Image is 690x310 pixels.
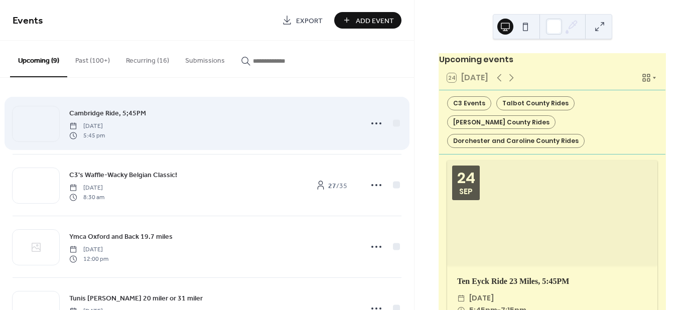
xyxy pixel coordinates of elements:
span: Cambridge Ride, 5;45PM [69,108,146,119]
span: Export [296,16,323,26]
span: Tunis [PERSON_NAME] 20 miler or 31 miler [69,293,203,304]
a: Export [274,12,330,29]
button: Upcoming (9) [10,41,67,77]
button: Recurring (16) [118,41,177,76]
span: C3's Waffle-Wacky Belgian Classic! [69,170,177,181]
span: [DATE] [469,292,494,304]
div: 24 [457,171,475,186]
div: C3 Events [447,96,491,110]
span: 5:45 pm [69,131,105,140]
span: / 35 [328,181,347,191]
span: 8:30 am [69,193,104,202]
span: [DATE] [69,184,104,193]
button: Submissions [177,41,233,76]
div: Upcoming events [439,54,665,66]
div: Sep [459,188,473,195]
div: ​ [457,292,465,304]
span: [DATE] [69,122,105,131]
span: Events [13,11,43,31]
a: Ymca Oxford and Back 19.7 miles [69,231,173,242]
a: C3's Waffle-Wacky Belgian Classic! [69,169,177,181]
span: Ymca Oxford and Back 19.7 miles [69,232,173,242]
a: Cambridge Ride, 5;45PM [69,107,146,119]
span: 12:00 pm [69,254,108,263]
button: Add Event [334,12,401,29]
div: Dorchester and Caroline County Rides [447,134,585,148]
a: Tunis [PERSON_NAME] 20 miler or 31 miler [69,292,203,304]
b: 27 [328,179,336,193]
button: Past (100+) [67,41,118,76]
span: Add Event [356,16,394,26]
a: 27/35 [306,177,356,194]
div: Talbot County Rides [496,96,575,110]
div: [PERSON_NAME] County Rides [447,115,556,129]
span: [DATE] [69,245,108,254]
div: Ten Eyck Ride 23 Miles, 5:45PM [447,275,657,287]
